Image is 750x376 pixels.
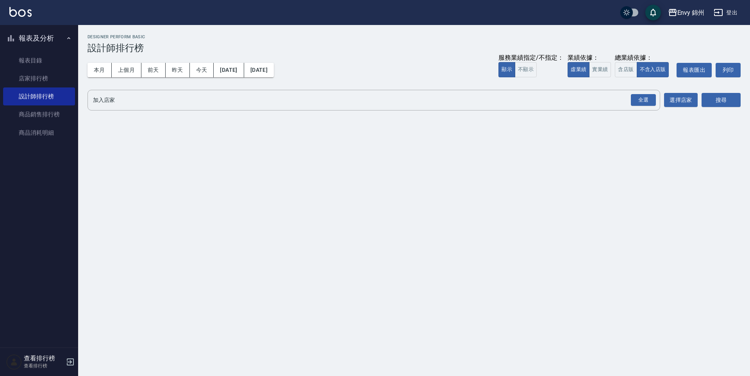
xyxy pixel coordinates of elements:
[244,63,274,77] button: [DATE]
[190,63,214,77] button: 今天
[3,28,75,48] button: 報表及分析
[665,5,708,21] button: Envy 錦州
[589,62,611,77] button: 實業績
[568,62,589,77] button: 虛業績
[3,124,75,142] a: 商品消耗明細
[3,52,75,69] a: 報表目錄
[515,62,537,77] button: 不顯示
[716,63,741,77] button: 列印
[677,8,705,18] div: Envy 錦州
[141,63,166,77] button: 前天
[645,5,661,20] button: save
[568,54,611,62] div: 業績依據：
[24,355,64,362] h5: 查看排行榜
[664,93,698,107] button: 選擇店家
[711,5,741,20] button: 登出
[615,54,673,62] div: 總業績依據：
[3,105,75,123] a: 商品銷售排行榜
[677,63,712,77] button: 報表匯出
[3,87,75,105] a: 設計師排行榜
[637,62,669,77] button: 不含入店販
[214,63,244,77] button: [DATE]
[91,93,645,107] input: 店家名稱
[615,62,637,77] button: 含店販
[6,354,22,370] img: Person
[702,93,741,107] button: 搜尋
[87,34,741,39] h2: Designer Perform Basic
[498,54,564,62] div: 服務業績指定/不指定：
[629,93,657,108] button: Open
[112,63,141,77] button: 上個月
[631,94,656,106] div: 全選
[87,43,741,53] h3: 設計師排行榜
[3,69,75,87] a: 店家排行榜
[166,63,190,77] button: 昨天
[24,362,64,369] p: 查看排行榜
[87,63,112,77] button: 本月
[9,7,32,17] img: Logo
[498,62,515,77] button: 顯示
